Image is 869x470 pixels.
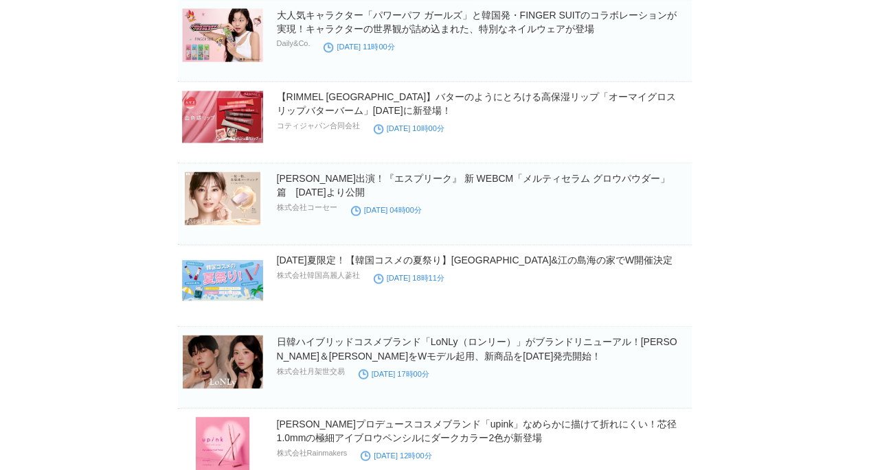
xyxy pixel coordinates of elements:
img: 41232-702-8f41a818ba3d1e136fb1897b3bb0ed70-2064x1461.jpg [182,172,263,225]
time: [DATE] 18時11分 [374,274,444,282]
time: [DATE] 04時00分 [351,206,422,214]
p: コティジャパン合同会社 [277,121,360,131]
p: Daily&Co. [277,39,311,47]
img: 76505-209-3e83829fa1f850d032b449f156268039-800x400.jpg [182,253,263,307]
p: 株式会社コーセー [277,202,337,213]
p: 株式会社月架世交易 [277,366,345,376]
a: [PERSON_NAME]プロデュースコスメブランド「upink」なめらかに描けて折れにくい！芯径1.0mmの極細アイブロウペンシルにダークカラー2色が新登場 [277,418,677,443]
a: 大人気キャラクター「パワーパフ ガールズ」と韓国発・FINGER SUITのコラボレーションが実現！キャラクターの世界観が詰め込まれた、特別なネイルウェアが登場 [277,10,677,34]
time: [DATE] 12時00分 [361,451,431,459]
img: 70412-75-4b874302b5bb05eed387ff0e4944ccff-1001x641.jpg [182,90,263,143]
a: 【RIMMEL [GEOGRAPHIC_DATA]】バターのようにとろける高保湿リップ「オーマイグロス リップバターバーム」[DATE]に新登場！ [277,91,677,116]
img: 125370-27-a1fb983fb86a99836b4f2ff4e2369004-2109x1407.png [182,335,263,388]
img: 84518-207-d1d01ee32924cecec4dc9c39aaab3151-990x990.jpg [182,416,263,470]
time: [DATE] 17時00分 [359,369,429,377]
p: 株式会社韓国高麗人蔘社 [277,270,360,281]
time: [DATE] 11時00分 [324,43,394,51]
a: [PERSON_NAME]出演！『エスプリーク』 新 WEBCM「メルティセラム グロウパウダー」篇 [DATE]より公開 [277,173,670,198]
a: 日韓ハイブリッドコスメブランド「LoNLy（ロンリー）」がブランドリニューアル！[PERSON_NAME]＆[PERSON_NAME]をWモデル起用、新商品を[DATE]発売開始！ [277,336,677,361]
p: 株式会社Rainmakers [277,447,348,458]
a: [DATE]夏限定！【韓国コスメの夏祭り】[GEOGRAPHIC_DATA]&江の島海の家でW開催決定 [277,255,673,266]
time: [DATE] 10時00分 [374,124,444,132]
img: 121958-59-5e40a2de5ec541046b7b2099ef3d034e-1080x720.jpg [182,8,263,62]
